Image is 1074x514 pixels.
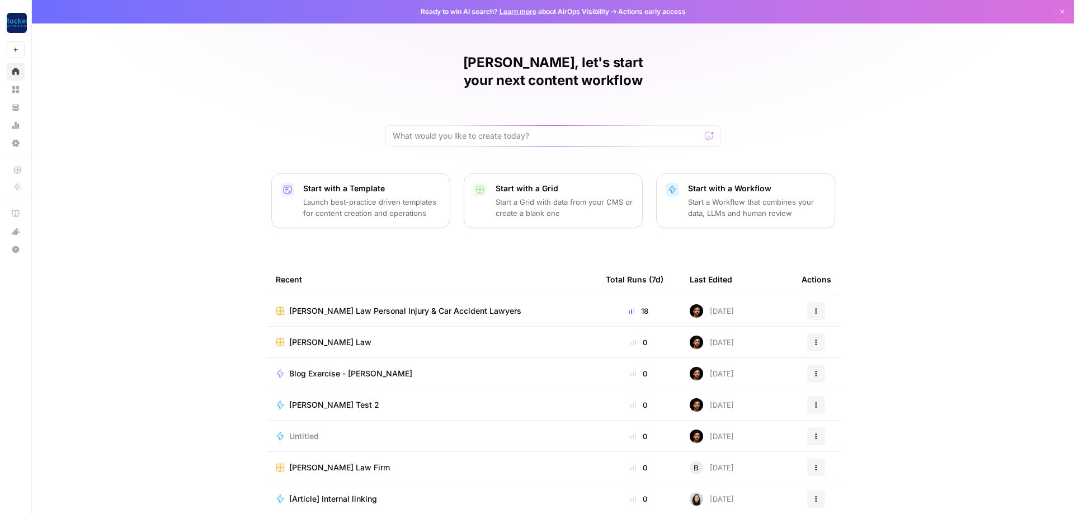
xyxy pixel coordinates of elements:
[690,398,703,412] img: wt756mygx0n7rybn42vblmh42phm
[690,336,703,349] img: wt756mygx0n7rybn42vblmh42phm
[606,305,672,317] div: 18
[289,337,371,348] span: [PERSON_NAME] Law
[688,196,826,219] p: Start a Workflow that combines your data, LLMs and human review
[690,304,703,318] img: wt756mygx0n7rybn42vblmh42phm
[7,223,25,241] button: What's new?
[606,399,672,411] div: 0
[802,264,831,295] div: Actions
[690,430,703,443] img: wt756mygx0n7rybn42vblmh42phm
[303,196,441,219] p: Launch best-practice driven templates for content creation and operations
[606,337,672,348] div: 0
[276,462,588,473] a: [PERSON_NAME] Law Firm
[690,492,703,506] img: t5ef5oef8zpw1w4g2xghobes91mw
[7,13,27,33] img: Rocket Pilots Logo
[289,368,412,379] span: Blog Exercise - [PERSON_NAME]
[276,305,588,317] a: [PERSON_NAME] Law Personal Injury & Car Accident Lawyers
[276,337,588,348] a: [PERSON_NAME] Law
[7,63,25,81] a: Home
[276,368,588,379] a: Blog Exercise - [PERSON_NAME]
[606,368,672,379] div: 0
[289,399,379,411] span: [PERSON_NAME] Test 2
[690,461,734,474] div: [DATE]
[7,205,25,223] a: AirOps Academy
[7,134,25,152] a: Settings
[606,462,672,473] div: 0
[7,81,25,98] a: Browse
[606,493,672,504] div: 0
[694,462,699,473] span: B
[688,183,826,194] p: Start with a Workflow
[385,54,721,89] h1: [PERSON_NAME], let's start your next content workflow
[276,431,588,442] a: Untitled
[271,173,450,228] button: Start with a TemplateLaunch best-practice driven templates for content creation and operations
[606,431,672,442] div: 0
[464,173,643,228] button: Start with a GridStart a Grid with data from your CMS or create a blank one
[690,367,734,380] div: [DATE]
[7,241,25,258] button: Help + Support
[690,367,703,380] img: wt756mygx0n7rybn42vblmh42phm
[690,430,734,443] div: [DATE]
[606,264,663,295] div: Total Runs (7d)
[690,304,734,318] div: [DATE]
[7,9,25,37] button: Workspace: Rocket Pilots
[496,183,633,194] p: Start with a Grid
[656,173,835,228] button: Start with a WorkflowStart a Workflow that combines your data, LLMs and human review
[276,493,588,504] a: [Article] Internal linking
[690,492,734,506] div: [DATE]
[289,462,390,473] span: [PERSON_NAME] Law Firm
[393,130,700,142] input: What would you like to create today?
[289,493,377,504] span: [Article] Internal linking
[496,196,633,219] p: Start a Grid with data from your CMS or create a blank one
[276,264,588,295] div: Recent
[690,264,732,295] div: Last Edited
[289,305,521,317] span: [PERSON_NAME] Law Personal Injury & Car Accident Lawyers
[276,399,588,411] a: [PERSON_NAME] Test 2
[618,7,686,17] span: Actions early access
[690,398,734,412] div: [DATE]
[303,183,441,194] p: Start with a Template
[7,98,25,116] a: Your Data
[7,116,25,134] a: Usage
[690,336,734,349] div: [DATE]
[7,223,24,240] div: What's new?
[289,431,319,442] span: Untitled
[421,7,609,17] span: Ready to win AI search? about AirOps Visibility
[500,7,536,16] a: Learn more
